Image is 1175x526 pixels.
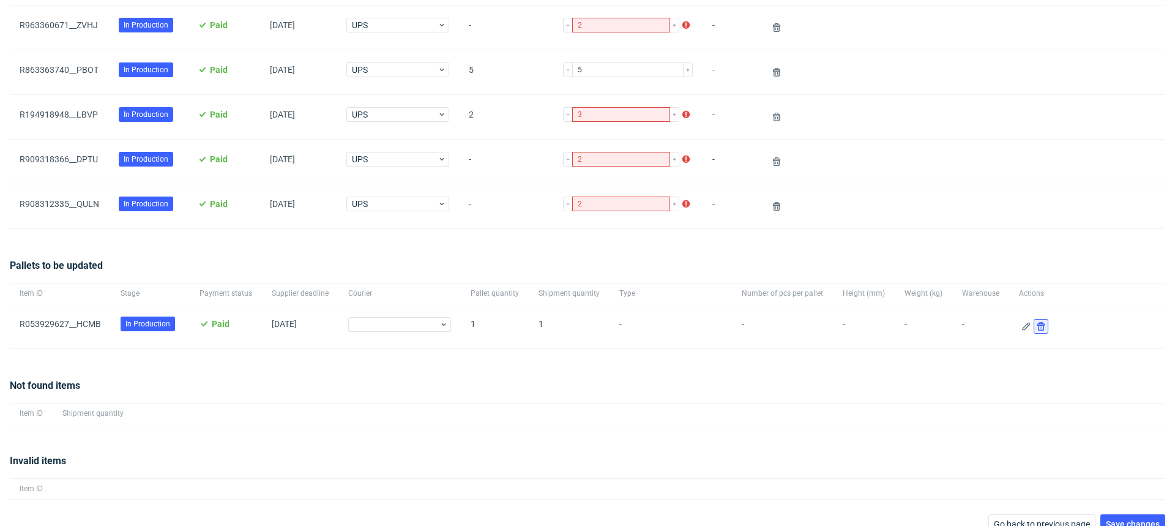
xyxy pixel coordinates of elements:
[712,65,750,80] span: -
[125,318,170,329] span: In Production
[20,65,99,75] a: R863363740__PBOT
[905,288,942,299] span: Weight (kg)
[212,319,229,329] span: Paid
[348,288,451,299] span: Courier
[843,288,885,299] span: Height (mm)
[20,288,101,299] span: Item ID
[352,19,438,31] span: UPS
[962,319,999,334] span: -
[962,288,999,299] span: Warehouse
[20,199,99,209] a: R908312335__QULN
[10,258,1165,283] div: Pallets to be updated
[712,199,750,214] span: -
[210,199,228,209] span: Paid
[210,65,228,75] span: Paid
[469,65,543,80] span: 5
[352,108,438,121] span: UPS
[469,199,543,214] span: -
[210,20,228,30] span: Paid
[200,288,252,299] span: Payment status
[469,20,543,35] span: -
[272,288,329,299] span: Supplier deadline
[121,288,180,299] span: Stage
[712,20,750,35] span: -
[270,110,295,119] span: [DATE]
[270,65,295,75] span: [DATE]
[20,110,98,119] a: R194918948__LBVP
[352,153,438,165] span: UPS
[539,319,600,334] span: 1
[905,319,942,334] span: -
[62,408,124,419] span: Shipment quantity
[1019,288,1048,299] span: Actions
[270,199,295,209] span: [DATE]
[539,288,600,299] span: Shipment quantity
[742,288,823,299] span: Number of pcs per pallet
[10,454,1165,478] div: Invalid items
[20,154,98,164] a: R909318366__DPTU
[843,319,885,334] span: -
[619,288,722,299] span: Type
[270,20,295,30] span: [DATE]
[469,110,543,124] span: 2
[124,198,168,209] span: In Production
[20,20,98,30] a: R963360671__ZVHJ
[712,110,750,124] span: -
[619,319,722,334] span: -
[352,64,438,76] span: UPS
[742,319,823,334] span: -
[10,378,1165,403] div: Not found items
[124,64,168,75] span: In Production
[124,154,168,165] span: In Production
[272,319,297,329] span: [DATE]
[471,319,519,334] span: 1
[270,154,295,164] span: [DATE]
[210,154,228,164] span: Paid
[210,110,228,119] span: Paid
[469,154,543,169] span: -
[124,20,168,31] span: In Production
[20,484,43,494] span: Item ID
[471,288,519,299] span: Pallet quantity
[20,408,43,419] span: Item ID
[124,109,168,120] span: In Production
[20,319,101,329] a: R053929627__HCMB
[712,154,750,169] span: -
[352,198,438,210] span: UPS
